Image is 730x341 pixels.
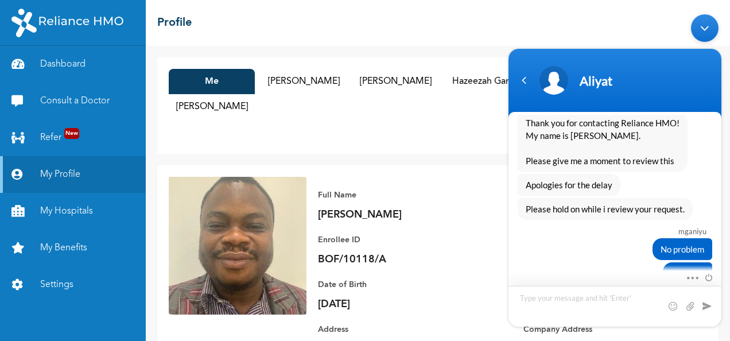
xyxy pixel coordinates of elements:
img: RelianceHMO's Logo [11,9,123,37]
button: [PERSON_NAME] [169,94,255,119]
p: Date of Birth [318,278,479,292]
p: Full Name [318,188,479,202]
button: [PERSON_NAME] [352,69,438,94]
img: Enrollee [169,177,306,315]
button: Me [169,69,255,94]
h2: Profile [157,14,192,32]
p: BOF/10118/A [318,253,479,266]
p: [PERSON_NAME] [318,208,479,222]
p: [DATE] [318,297,479,311]
p: Address [318,323,479,336]
p: Enrollee ID [318,233,479,247]
button: Hazeezah Ganiyu [444,69,530,94]
span: New [64,128,79,139]
iframe: SalesIQ Chatwindow [503,9,727,332]
button: [PERSON_NAME] [261,69,347,94]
